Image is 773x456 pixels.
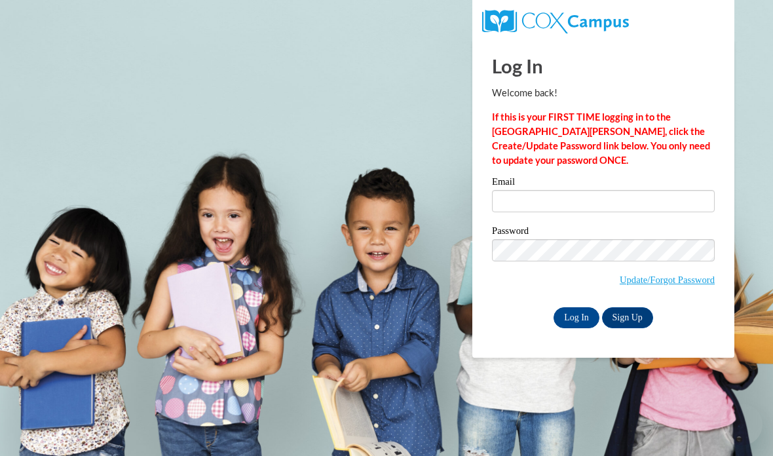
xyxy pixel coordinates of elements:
strong: If this is your FIRST TIME logging in to the [GEOGRAPHIC_DATA][PERSON_NAME], click the Create/Upd... [492,111,710,166]
iframe: Button to launch messaging window [721,404,763,446]
h1: Log In [492,52,715,79]
label: Password [492,226,715,239]
label: Email [492,177,715,190]
p: Welcome back! [492,86,715,100]
a: Sign Up [602,307,653,328]
a: Update/Forgot Password [620,275,715,285]
img: COX Campus [482,10,629,33]
input: Log In [554,307,599,328]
